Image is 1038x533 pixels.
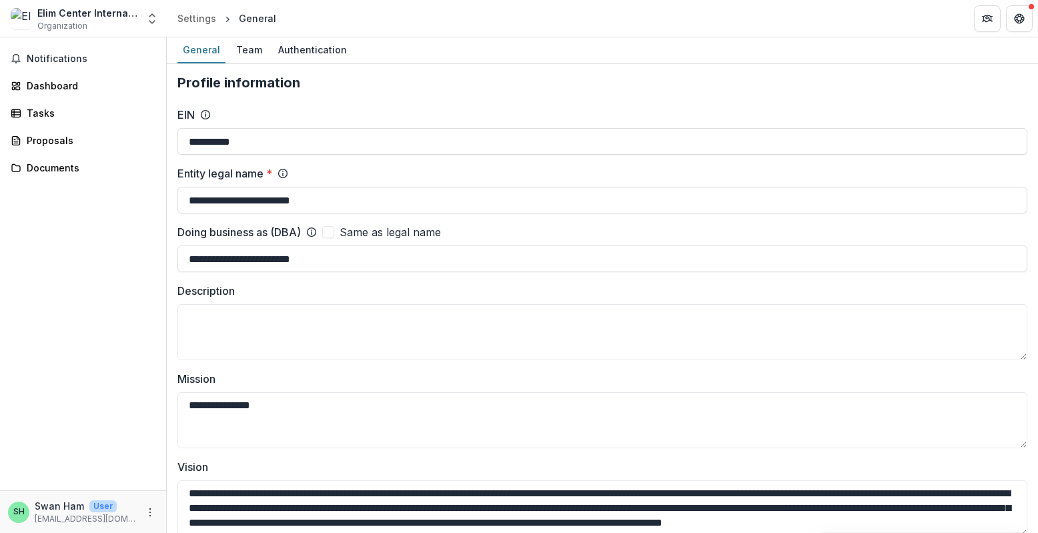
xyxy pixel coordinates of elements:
[273,37,352,63] a: Authentication
[11,8,32,29] img: Elim Center International
[143,5,161,32] button: Open entity switcher
[177,11,216,25] div: Settings
[340,224,441,240] span: Same as legal name
[177,37,225,63] a: General
[239,11,276,25] div: General
[142,504,158,520] button: More
[177,75,1027,91] h2: Profile information
[974,5,1001,32] button: Partners
[5,102,161,124] a: Tasks
[231,37,268,63] a: Team
[177,224,301,240] label: Doing business as (DBA)
[172,9,221,28] a: Settings
[231,40,268,59] div: Team
[177,283,1019,299] label: Description
[5,157,161,179] a: Documents
[177,371,1019,387] label: Mission
[27,161,150,175] div: Documents
[37,20,87,32] span: Organization
[35,499,84,513] p: Swan Ham
[177,459,1019,475] label: Vision
[177,165,272,181] label: Entity legal name
[1006,5,1033,32] button: Get Help
[177,40,225,59] div: General
[177,107,195,123] label: EIN
[172,9,282,28] nav: breadcrumb
[27,53,155,65] span: Notifications
[5,75,161,97] a: Dashboard
[27,133,150,147] div: Proposals
[27,79,150,93] div: Dashboard
[89,500,117,512] p: User
[37,6,137,20] div: Elim Center International
[13,508,25,516] div: Swan Ham
[35,513,137,525] p: [EMAIL_ADDRESS][DOMAIN_NAME]
[273,40,352,59] div: Authentication
[27,106,150,120] div: Tasks
[5,48,161,69] button: Notifications
[5,129,161,151] a: Proposals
